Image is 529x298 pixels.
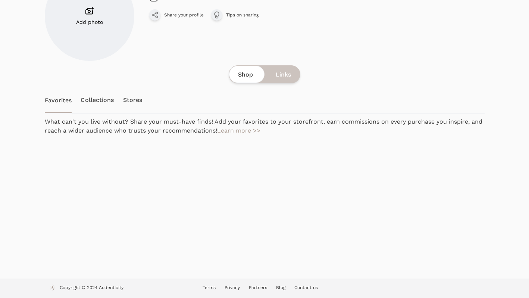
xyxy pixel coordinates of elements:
span: Add photo [76,18,103,26]
a: Stores [123,87,143,113]
span: Tips on sharing [226,12,259,18]
a: Favorites [45,87,72,113]
a: Tips on sharing [211,9,259,21]
p: What can't you live without? Share your must-have finds! Add your favorites to your storefront, e... [45,117,485,261]
span: Share your profile [164,12,204,18]
span: Shop [238,70,253,79]
a: Collections [81,87,114,113]
a: Partners [249,285,267,290]
button: Share your profile [149,9,204,21]
p: Copyright © 2024 Audenticity [60,285,123,292]
a: Blog [276,285,285,290]
a: Contact us [294,285,318,290]
a: Privacy [225,285,240,290]
a: Terms [203,285,216,290]
span: Links [276,70,291,79]
a: Learn more >> [217,127,260,134]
